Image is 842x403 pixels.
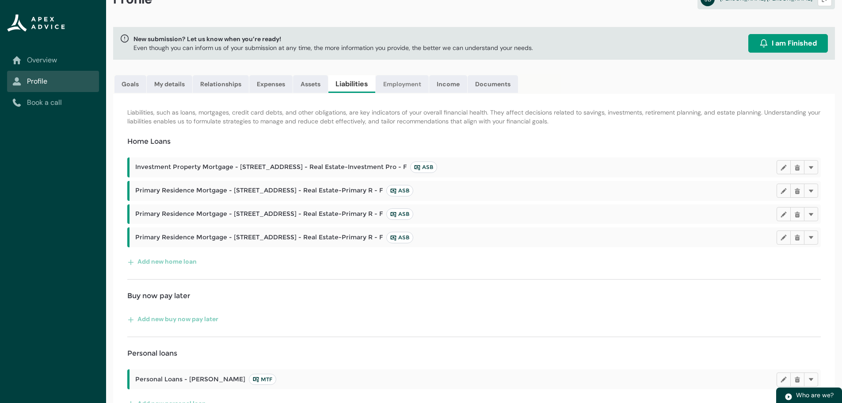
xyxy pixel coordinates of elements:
button: More [804,372,818,387]
span: ASB [390,234,409,241]
span: Investment Property Mortgage - [STREET_ADDRESS] - Real Estate-Investment Pro - F [135,161,437,173]
button: Add new buy now pay later [127,312,219,326]
a: Liabilities [328,75,375,93]
span: Primary Residence Mortgage - [STREET_ADDRESS] - Real Estate-Primary R - F [135,208,413,220]
a: Documents [468,75,518,93]
lightning-badge: ASB [410,161,437,173]
p: Liabilities, such as loans, mortgages, credit card debts, and other obligations, are key indicato... [127,108,821,126]
button: Delete [790,184,804,198]
button: Delete [790,160,804,174]
button: More [804,184,818,198]
button: Add new home loan [127,254,197,269]
button: More [804,160,818,174]
button: Edit [777,230,791,245]
button: Delete [790,230,804,245]
a: Income [429,75,467,93]
span: MTF [253,376,272,383]
a: Expenses [249,75,293,93]
a: Overview [12,55,94,65]
button: Edit [777,160,791,174]
a: Profile [12,76,94,87]
h4: Personal loans [127,348,177,359]
a: Employment [376,75,429,93]
span: ASB [390,187,409,194]
button: Edit [777,184,791,198]
lightning-badge: ASB [386,185,413,196]
span: New submission? Let us know when you’re ready! [133,35,533,43]
button: More [804,230,818,245]
a: Book a call [12,97,94,108]
h4: Home Loans [127,136,171,147]
button: I am Finished [748,34,828,53]
nav: Sub page [7,50,99,113]
span: ASB [414,164,433,171]
span: Primary Residence Mortgage - [STREET_ADDRESS] - Real Estate-Primary R - F [135,232,413,243]
button: Edit [777,372,791,387]
button: Delete [790,207,804,221]
button: More [804,207,818,221]
span: ASB [390,211,409,218]
img: play.svg [785,393,792,401]
button: Delete [790,372,804,387]
lightning-badge: MTF [249,374,276,385]
button: Edit [777,207,791,221]
p: Even though you can inform us of your submission at any time, the more information you provide, t... [133,43,533,52]
img: alarm.svg [759,39,768,48]
a: Relationships [193,75,249,93]
span: Who are we? [796,391,834,399]
span: I am Finished [772,38,817,49]
span: Personal Loans - [PERSON_NAME] [135,374,276,385]
a: My details [147,75,192,93]
lightning-badge: ASB [386,232,413,243]
a: Goals [114,75,146,93]
h4: Buy now pay later [127,291,190,301]
lightning-badge: ASB [386,208,413,220]
img: Apex Advice Group [7,14,65,32]
a: Assets [293,75,328,93]
span: Primary Residence Mortgage - [STREET_ADDRESS] - Real Estate-Primary R - F [135,185,413,196]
